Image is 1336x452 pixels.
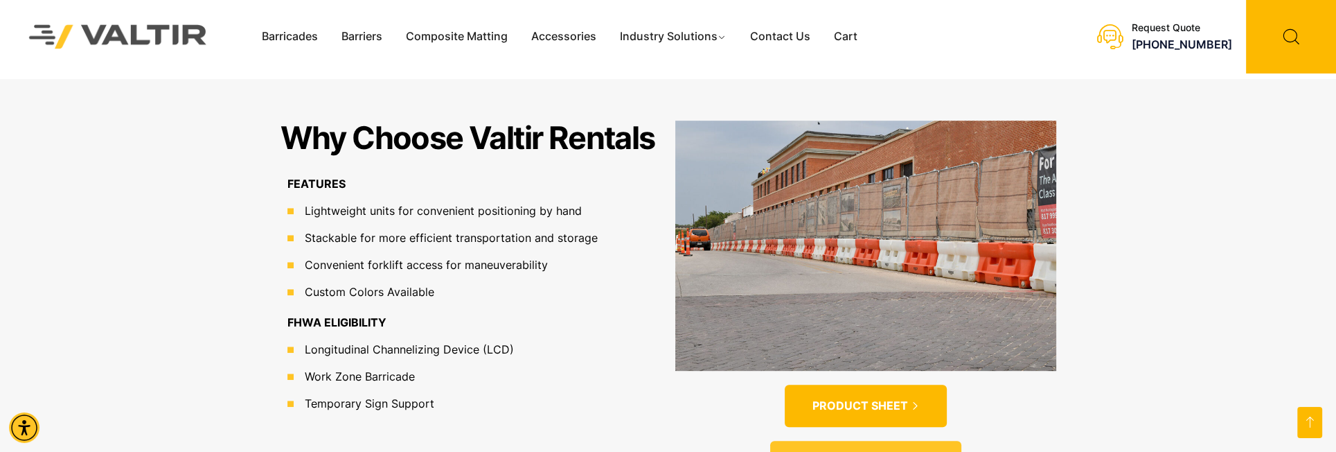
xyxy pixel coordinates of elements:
[1132,22,1232,34] div: Request Quote
[301,284,434,300] span: Custom Colors Available
[287,315,386,329] b: FHWA ELIGIBILITY
[301,202,582,219] span: Lightweight units for convenient positioning by hand
[785,385,947,427] a: PRODUCT SHEET
[280,121,655,155] h2: Why Choose Valtir Rentals
[301,368,415,385] span: Work Zone Barricade
[738,26,822,47] a: Contact Us
[301,395,434,412] span: Temporary Sign Support
[812,399,908,413] span: PRODUCT SHEET
[608,26,739,47] a: Industry Solutions
[9,412,39,443] div: Accessibility Menu
[301,229,598,246] span: Stackable for more efficient transportation and storage
[675,121,1056,371] img: PRODUCT SHEET
[394,26,519,47] a: Composite Matting
[1297,407,1322,438] a: Open this option
[10,6,226,67] img: Valtir Rentals
[301,341,514,358] span: Longitudinal Channelizing Device (LCD)
[250,26,330,47] a: Barricades
[301,257,548,273] span: Convenient forklift access for maneuverability
[287,177,346,191] b: FEATURES
[1132,37,1232,51] a: call (888) 496-3625
[330,26,394,47] a: Barriers
[519,26,608,47] a: Accessories
[822,26,869,47] a: Cart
